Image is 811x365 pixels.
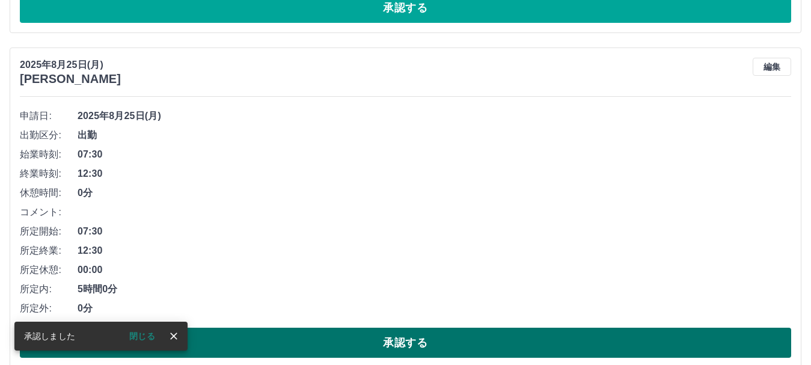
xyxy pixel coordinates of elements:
span: 出勤 [78,128,791,143]
button: close [165,327,183,345]
span: コメント: [20,205,78,219]
span: 所定内: [20,282,78,296]
span: 00:00 [78,263,791,277]
span: 休憩時間: [20,186,78,200]
span: 所定終業: [20,244,78,258]
span: 0分 [78,301,791,316]
span: 始業時刻: [20,147,78,162]
span: 終業時刻: [20,167,78,181]
span: 5時間0分 [78,282,791,296]
button: 編集 [753,58,791,76]
button: 閉じる [120,327,165,345]
div: 承認しました [24,325,75,347]
span: 07:30 [78,224,791,239]
span: 所定休憩: [20,263,78,277]
span: 所定外: [20,301,78,316]
span: 12:30 [78,167,791,181]
h3: [PERSON_NAME] [20,72,121,86]
span: 所定開始: [20,224,78,239]
p: 2025年8月25日(月) [20,58,121,72]
button: 承認する [20,328,791,358]
span: 申請日: [20,109,78,123]
span: 2025年8月25日(月) [78,109,791,123]
span: 12:30 [78,244,791,258]
span: 出勤区分: [20,128,78,143]
span: 0分 [78,186,791,200]
span: 07:30 [78,147,791,162]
